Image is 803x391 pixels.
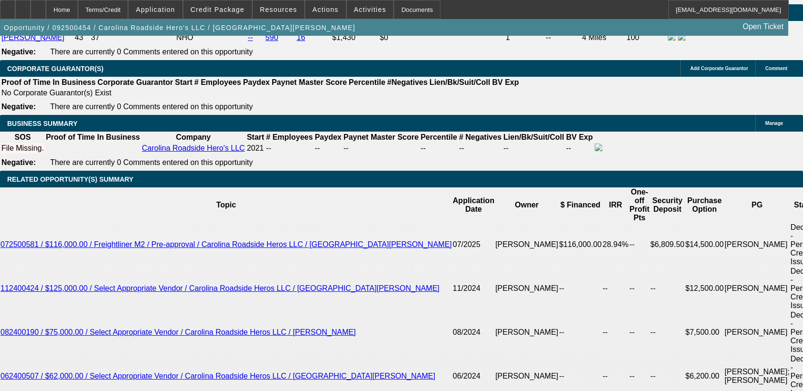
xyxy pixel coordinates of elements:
img: facebook-icon.png [668,33,675,41]
a: Carolina Roadside Hero's LLC [142,144,245,152]
span: BUSINESS SUMMARY [7,120,77,127]
td: -- [558,267,602,310]
div: -- [420,144,457,153]
b: Lien/Bk/Suit/Coll [503,133,564,141]
div: -- [459,144,502,153]
span: RELATED OPPORTUNITY(S) SUMMARY [7,175,133,183]
b: Corporate Guarantor [97,78,173,86]
b: Paynet Master Score [272,78,347,86]
td: 2021 [246,143,265,154]
td: 08/2024 [452,310,495,354]
td: 28.94% [602,223,629,267]
span: Resources [260,6,297,13]
button: Actions [305,0,346,19]
th: IRR [602,187,629,223]
b: Negative: [1,103,36,111]
button: Credit Package [183,0,252,19]
td: -- [602,310,629,354]
th: SOS [1,133,44,142]
td: [PERSON_NAME] [495,223,559,267]
td: -- [629,223,650,267]
td: 11/2024 [452,267,495,310]
b: #Negatives [387,78,428,86]
td: 100 [626,32,666,43]
img: linkedin-icon.png [678,33,685,41]
div: File Missing. [1,144,44,153]
td: $6,809.50 [650,223,685,267]
td: [PERSON_NAME] [495,267,559,310]
b: Paydex [243,78,270,86]
span: CORPORATE GUARANTOR(S) [7,65,104,72]
button: Resources [253,0,304,19]
span: There are currently 0 Comments entered on this opportunity [50,158,253,166]
td: -- [546,32,581,43]
a: 082400190 / $75,000.00 / Select Appropriate Vendor / Carolina Roadside Heros LLC / [PERSON_NAME] [0,328,356,336]
span: Credit Package [191,6,245,13]
td: -- [314,143,342,154]
span: There are currently 0 Comments entered on this opportunity [50,48,253,56]
b: # Negatives [459,133,502,141]
span: Manage [765,121,783,126]
span: Actions [312,6,339,13]
b: Start [175,78,192,86]
td: $14,500.00 [685,223,724,267]
td: -- [558,310,602,354]
td: 1 [505,32,544,43]
a: 062400507 / $62,000.00 / Select Appropriate Vendor / Carolina Roadside Heros LLC / [GEOGRAPHIC_DA... [0,372,435,380]
b: # Employees [266,133,313,141]
b: # Employees [194,78,241,86]
a: Open Ticket [739,19,787,35]
td: -- [503,143,565,154]
td: -- [650,267,685,310]
span: Application [136,6,175,13]
b: BV Exp [566,133,593,141]
td: No Corporate Guarantor(s) Exist [1,88,523,98]
span: Add Corporate Guarantor [690,66,748,71]
td: $7,500.00 [685,310,724,354]
b: Paydex [315,133,342,141]
td: [PERSON_NAME] [724,223,790,267]
td: -- [602,267,629,310]
th: PG [724,187,790,223]
td: 4 Miles [582,32,625,43]
td: $12,500.00 [685,267,724,310]
button: Application [128,0,182,19]
b: Percentile [349,78,385,86]
b: Negative: [1,48,36,56]
img: facebook-icon.png [595,144,602,151]
td: -- [650,310,685,354]
th: Proof of Time In Business [45,133,140,142]
b: Percentile [420,133,457,141]
b: Paynet Master Score [343,133,418,141]
th: Application Date [452,187,495,223]
b: Company [176,133,211,141]
td: -- [629,310,650,354]
b: Lien/Bk/Suit/Coll [429,78,490,86]
th: $ Financed [558,187,602,223]
span: Activities [354,6,386,13]
th: Purchase Option [685,187,724,223]
th: Proof of Time In Business [1,78,96,87]
span: There are currently 0 Comments entered on this opportunity [50,103,253,111]
span: -- [266,144,271,152]
span: Opportunity / 092500454 / Carolina Roadside Hero's LLC / [GEOGRAPHIC_DATA][PERSON_NAME] [4,24,355,31]
div: -- [343,144,418,153]
td: -- [629,267,650,310]
th: Owner [495,187,559,223]
th: One-off Profit Pts [629,187,650,223]
b: Negative: [1,158,36,166]
span: Comment [765,66,787,71]
th: Security Deposit [650,187,685,223]
td: $116,000.00 [558,223,602,267]
td: [PERSON_NAME] [495,310,559,354]
td: $0 [379,32,504,43]
a: 072500581 / $116,000.00 / Freightliner M2 / Pre-approval / Carolina Roadside Heros LLC / [GEOGRAP... [0,240,452,248]
b: Start [247,133,264,141]
b: BV Exp [492,78,519,86]
td: 07/2025 [452,223,495,267]
td: [PERSON_NAME] [724,267,790,310]
td: [PERSON_NAME] [724,310,790,354]
a: 112400424 / $125,000.00 / Select Appropriate Vendor / Carolina Roadside Heros LLC / [GEOGRAPHIC_D... [0,284,439,292]
button: Activities [347,0,394,19]
td: -- [566,143,593,154]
